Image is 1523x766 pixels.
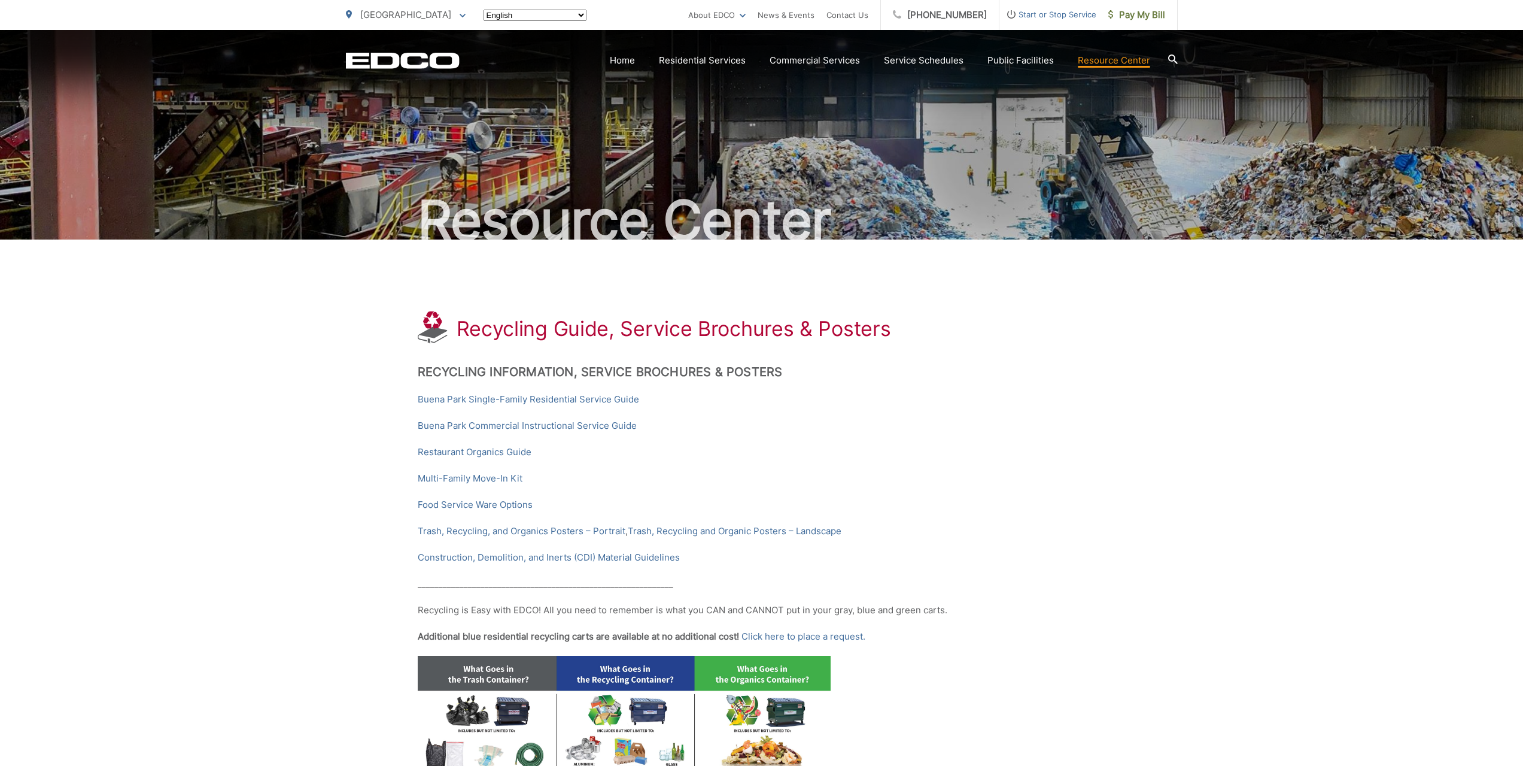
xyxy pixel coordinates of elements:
[610,53,635,68] a: Home
[659,53,746,68] a: Residential Services
[628,524,841,538] a: Trash, Recycling and Organic Posters – Landscape
[457,317,891,341] h1: Recycling Guide, Service Brochures & Posters
[758,8,814,22] a: News & Events
[360,9,451,20] span: [GEOGRAPHIC_DATA]
[418,365,1106,379] h2: Recycling Information, Service Brochures & Posters
[987,53,1054,68] a: Public Facilities
[346,52,460,69] a: EDCD logo. Return to the homepage.
[1078,53,1150,68] a: Resource Center
[826,8,868,22] a: Contact Us
[688,8,746,22] a: About EDCO
[346,190,1178,250] h2: Resource Center
[418,524,625,538] a: Trash, Recycling, and Organics Posters – Portrait
[418,419,637,433] a: Buena Park Commercial Instructional Service Guide
[418,392,639,407] a: Buena Park Single-Family Residential Service Guide
[770,53,860,68] a: Commercial Services
[418,471,522,486] a: Multi-Family Move-In Kit
[418,603,1106,617] p: Recycling is Easy with EDCO! All you need to remember is what you CAN and CANNOT put in your gray...
[741,629,865,644] a: Click here to place a request.
[1108,8,1165,22] span: Pay My Bill
[418,445,531,459] a: Restaurant Organics Guide
[418,577,1106,591] p: _____________________________________________________________
[418,550,680,565] a: Construction, Demolition, and Inerts (CDI) Material Guidelines
[884,53,963,68] a: Service Schedules
[418,631,739,642] strong: Additional blue residential recycling carts are available at no additional cost!
[418,498,533,512] a: Food Service Ware Options
[418,524,1106,538] p: ,
[484,10,586,21] select: Select a language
